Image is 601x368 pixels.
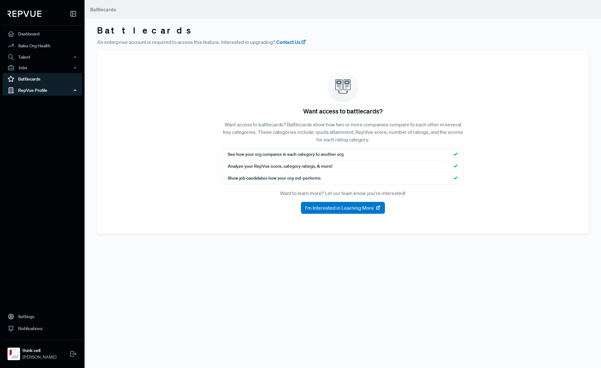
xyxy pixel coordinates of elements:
strong: think-cell [23,347,56,354]
a: Contact Us [276,38,306,46]
p: An enterprise account is required to access this feature. Interested in upgrading? [97,38,588,46]
span: Show job candidates how your org out-performs [228,175,321,181]
h5: Want access to battlecards? [303,107,382,115]
a: Settings [3,311,82,323]
img: think-cell [9,349,19,359]
p: Want access to battlecards? Battlecards show how two or more companies compare to each other in s... [222,121,463,143]
a: Notifications [3,323,82,334]
h3: Battlecards [97,25,588,36]
button: RepVue Profile [3,85,82,96]
span: See how your org compares in each category to another org [228,151,344,158]
a: Battlecards [3,73,82,85]
button: I'm Interested in Learning More [301,202,385,214]
p: Want to learn more? Let our team know you're interested! [222,189,463,197]
a: Dashboard [3,28,82,40]
span: [PERSON_NAME] [23,354,56,360]
span: I'm Interested in Learning More [305,204,374,212]
span: Battlecards [90,6,116,13]
a: Sales Org Health [3,40,82,52]
button: Jobs [3,62,82,73]
span: Analyze your RepVue score, category ratings, & more! [228,163,332,170]
button: Talent [3,52,82,62]
a: think-cellthink-cell[PERSON_NAME] [3,339,82,363]
img: RepVue [8,11,41,17]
